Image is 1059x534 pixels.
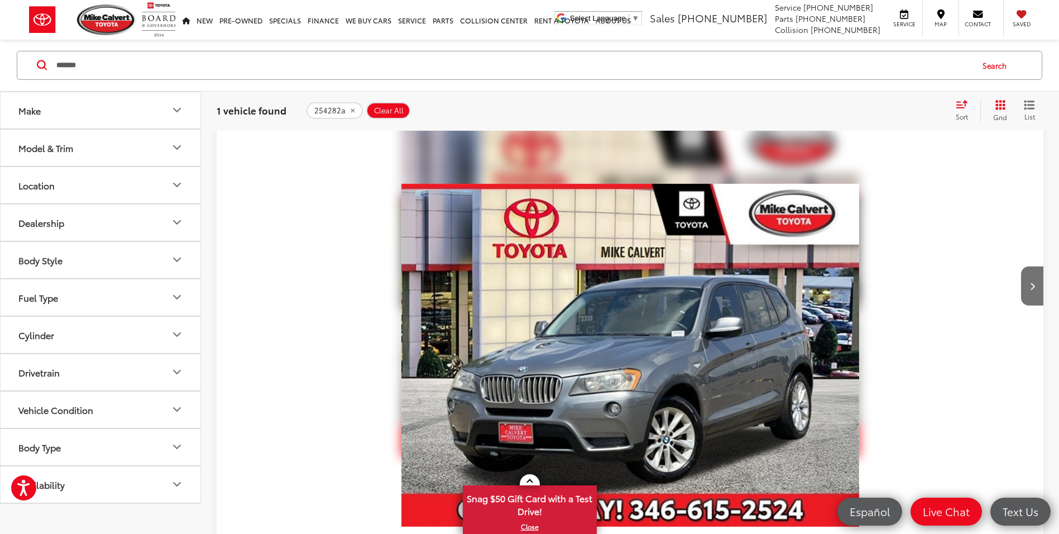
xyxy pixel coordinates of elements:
button: Select sort value [950,99,980,122]
div: Drivetrain [170,366,184,379]
button: Clear All [366,102,410,119]
button: CylinderCylinder [1,317,202,353]
div: Cylinder [170,328,184,342]
input: Search by Make, Model, or Keyword [55,52,972,79]
button: MakeMake [1,92,202,128]
span: 254282a [314,106,346,115]
button: AvailabilityAvailability [1,466,202,503]
img: Mike Calvert Toyota [77,4,136,35]
div: Body Type [18,442,61,452]
span: Parts [775,13,793,24]
span: Service [775,2,801,13]
span: Map [928,20,953,28]
div: Dealership [170,216,184,230]
button: DealershipDealership [1,204,202,241]
div: Drivetrain [18,367,60,378]
span: Grid [993,112,1007,122]
button: Search [972,51,1023,79]
button: List View [1015,99,1043,122]
span: Saved [1009,20,1034,28]
div: Vehicle Condition [18,404,93,415]
div: Availability [18,479,65,490]
button: Grid View [980,99,1015,122]
a: Text Us [990,498,1051,526]
div: Location [18,180,55,190]
a: Español [837,498,902,526]
button: Vehicle ConditionVehicle Condition [1,392,202,428]
span: Collision [775,24,808,35]
span: Clear All [374,106,404,115]
span: List [1024,112,1035,121]
div: Availability [170,478,184,492]
button: Body StyleBody Style [1,242,202,278]
div: Body Type [170,441,184,454]
button: Model & TrimModel & Trim [1,130,202,166]
div: Make [170,104,184,117]
div: Cylinder [18,330,54,340]
span: Contact [965,20,991,28]
button: Body TypeBody Type [1,429,202,465]
span: Español [844,504,895,518]
span: Text Us [997,504,1044,518]
button: DrivetrainDrivetrain [1,354,202,390]
span: Sort [956,112,968,121]
div: Make [18,105,41,116]
div: Model & Trim [170,141,184,155]
span: [PHONE_NUMBER] [796,13,865,24]
div: Model & Trim [18,142,73,153]
div: Body Style [170,254,184,267]
span: [PHONE_NUMBER] [803,2,873,13]
span: [PHONE_NUMBER] [811,24,880,35]
button: Fuel TypeFuel Type [1,279,202,316]
div: Body Style [18,255,63,265]
span: Service [892,20,917,28]
img: 2014 BMW X3 xDrive28i [401,184,859,527]
div: Location [170,179,184,192]
span: ▼ [632,14,639,22]
div: Fuel Type [18,292,58,303]
span: Snag $50 Gift Card with a Test Drive! [464,487,596,521]
div: Fuel Type [170,291,184,304]
div: Vehicle Condition [170,403,184,417]
button: Next image [1021,266,1043,306]
span: Sales [650,11,675,25]
a: Live Chat [911,498,982,526]
button: remove 254282a [306,102,363,119]
button: LocationLocation [1,167,202,203]
div: Dealership [18,217,64,228]
span: Live Chat [917,504,975,518]
span: [PHONE_NUMBER] [678,11,767,25]
span: 1 vehicle found [217,103,286,117]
